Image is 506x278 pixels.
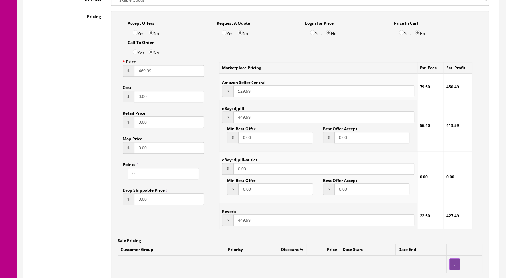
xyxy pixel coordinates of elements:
[109,9,268,21] strong: [PERSON_NAME] PDA-140F-MS
[323,123,357,132] label: Best Offer Accept
[123,193,134,205] span: $
[238,30,243,35] input: No
[195,53,230,60] strong: VERY NICE!
[134,65,204,77] input: This should be a number with up to 2 decimal places.
[334,132,409,143] input: This should be a number with up to 2 decimal places.
[446,174,454,180] strong: 0.00
[323,183,334,195] span: $
[217,17,250,26] label: Request A Quote
[306,244,340,255] td: Price
[238,132,313,143] input: This should be a number with up to 2 decimal places.
[233,214,414,226] input: This should be a number with up to 2 decimal places.
[323,175,357,183] label: Best Offer Accept
[246,244,306,255] td: Discount %
[133,46,144,56] label: Yes
[323,132,334,143] span: $
[133,26,144,37] label: Yes
[222,77,266,85] label: Amazon Seller Central
[133,30,138,35] input: Yes
[446,123,459,128] strong: 413.59
[399,30,404,35] input: Yes
[134,142,204,154] input: This should be a number with up to 2 decimal places.
[238,26,248,37] label: No
[233,85,414,97] input: This should be a number with up to 2 decimal places.
[222,26,233,37] label: Yes
[446,84,459,90] strong: 450.49
[399,26,411,37] label: Yes
[123,56,136,65] label: Price
[123,91,134,102] span: $
[12,67,365,83] font: This item is already packaged and ready for shipment so this will ship quick. Buy with confidence...
[16,43,362,60] font: You are looking at a [PERSON_NAME] PDA140-MS [PERSON_NAME] in excellent working condition. This i...
[420,213,430,219] strong: 22.50
[123,142,134,154] span: $
[123,65,134,77] span: $
[238,183,313,195] input: This should be a number with up to 2 decimal places.
[118,235,141,244] label: Sale Pricing
[233,111,414,123] input: This should be a number with up to 2 decimal places.
[394,17,418,26] label: Price In Cart
[128,37,154,46] label: Call To Order
[222,154,257,163] label: eBay: djpill-outlet
[201,244,246,255] td: Priority
[149,46,159,56] label: No
[134,193,204,205] input: This should be a number with up to 2 decimal places.
[415,30,420,35] input: No
[326,30,331,35] input: No
[222,163,233,175] span: $
[149,26,159,37] label: No
[219,62,417,74] td: Marketplace Pricing
[123,187,167,193] span: Drop Shippable Price
[222,111,233,123] span: $
[134,116,204,128] input: This should be a number with up to 2 decimal places.
[149,30,154,35] input: No
[128,168,199,179] input: Points
[396,244,447,255] td: Date End
[123,162,138,167] span: Points
[227,175,255,183] label: Min Best Offer
[222,85,233,97] span: $
[29,11,106,20] label: Pricing
[123,116,134,128] span: $
[417,62,443,74] td: Est. Fees
[123,133,142,142] label: Map Price
[123,107,145,116] label: Retail Price
[415,26,425,37] label: No
[310,30,315,35] input: Yes
[326,26,336,37] label: No
[420,123,430,128] strong: 56.40
[149,49,154,54] input: No
[128,17,154,26] label: Accept Offers
[340,244,396,255] td: Date Start
[310,26,322,37] label: Yes
[133,49,138,54] input: Yes
[123,82,131,91] label: Cost
[443,62,472,74] td: Est. Profit
[446,213,459,219] strong: 427.49
[222,214,233,226] span: $
[334,183,409,195] input: This should be a number with up to 2 decimal places.
[227,132,238,143] span: $
[118,244,201,255] td: Customer Group
[233,163,414,175] input: This should be a number with up to 2 decimal places.
[222,30,227,35] input: Yes
[222,103,244,111] label: eBay: djpill
[420,174,428,180] strong: 0.00
[227,123,255,132] label: Min Best Offer
[420,84,430,90] strong: 79.50
[134,91,204,102] input: This should be a number with up to 2 decimal places.
[227,183,238,195] span: $
[222,206,236,214] label: Reverb
[305,17,334,26] label: Login for Price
